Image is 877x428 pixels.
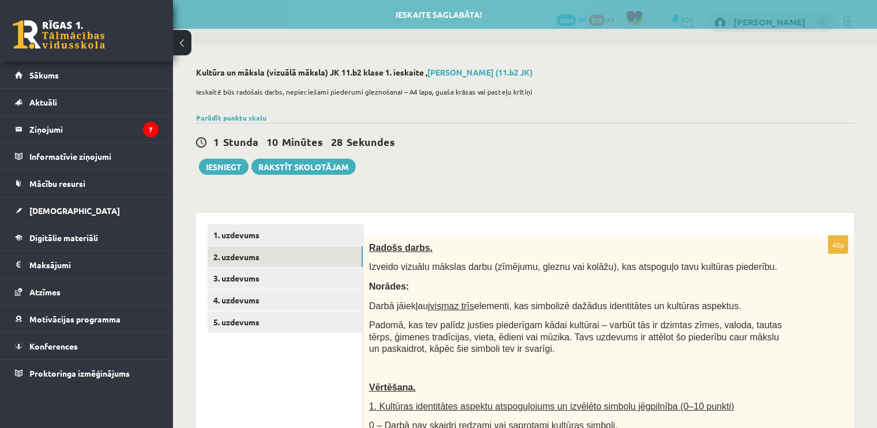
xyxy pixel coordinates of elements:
[15,170,159,197] a: Mācību resursi
[29,314,121,324] span: Motivācijas programma
[15,89,159,115] a: Aktuāli
[15,279,159,305] a: Atzīmes
[29,232,98,243] span: Digitālie materiāli
[199,159,249,175] button: Iesniegt
[15,224,159,251] a: Digitālie materiāli
[15,197,159,224] a: [DEMOGRAPHIC_DATA]
[15,333,159,359] a: Konferences
[29,368,130,378] span: Proktoringa izmēģinājums
[29,205,120,216] span: [DEMOGRAPHIC_DATA]
[13,20,105,49] a: Rīgas 1. Tālmācības vidusskola
[828,235,848,254] p: 40p
[369,281,409,291] span: Norādes:
[251,159,356,175] a: Rakstīt skolotājam
[282,135,323,148] span: Minūtes
[369,243,432,253] span: Radošs darbs.
[15,62,159,88] a: Sākums
[143,122,159,137] i: 7
[369,382,416,392] span: Vērtēšana.
[208,268,363,289] a: 3. uzdevums
[15,360,159,386] a: Proktoringa izmēģinājums
[208,290,363,311] a: 4. uzdevums
[331,135,342,148] span: 28
[196,67,854,77] h2: Kultūra un māksla (vizuālā māksla) JK 11.b2 klase 1. ieskaite ,
[223,135,258,148] span: Stunda
[29,116,159,142] legend: Ziņojumi
[427,67,533,77] a: [PERSON_NAME] (11.b2 JK)
[208,246,363,268] a: 2. uzdevums
[15,143,159,170] a: Informatīvie ziņojumi
[29,178,85,189] span: Mācību resursi
[369,401,734,411] span: 1. Kultūras identitātes aspektu atspoguļojums un izvēlēto simbolu jēgpilnība (0–10 punkti)
[15,251,159,278] a: Maksājumi
[196,87,848,97] p: Ieskaitē būs radošais darbs, nepieciešami piederumi gleznošanai – A4 lapa, guaša krāsas vai paste...
[29,143,159,170] legend: Informatīvie ziņojumi
[15,306,159,332] a: Motivācijas programma
[208,224,363,246] a: 1. uzdevums
[266,135,278,148] span: 10
[29,251,159,278] legend: Maksājumi
[15,116,159,142] a: Ziņojumi7
[208,311,363,333] a: 5. uzdevums
[369,320,782,354] span: Padomā, kas tev palīdz justies piederīgam kādai kultūrai – varbūt tās ir dzimtas zīmes, valoda, t...
[369,301,742,311] span: Darbā jāiekļauj elementi, kas simbolizē dažādus identitātes un kultūras aspektus.
[347,135,395,148] span: Sekundes
[369,262,777,272] span: Izveido vizuālu mākslas darbu (zīmējumu, gleznu vai kolāžu), kas atspoguļo tavu kultūras piederību.
[29,287,61,297] span: Atzīmes
[196,113,266,122] a: Parādīt punktu skalu
[29,97,57,107] span: Aktuāli
[29,341,78,351] span: Konferences
[213,135,219,148] span: 1
[29,70,59,80] span: Sākums
[430,301,474,311] u: vismaz trīs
